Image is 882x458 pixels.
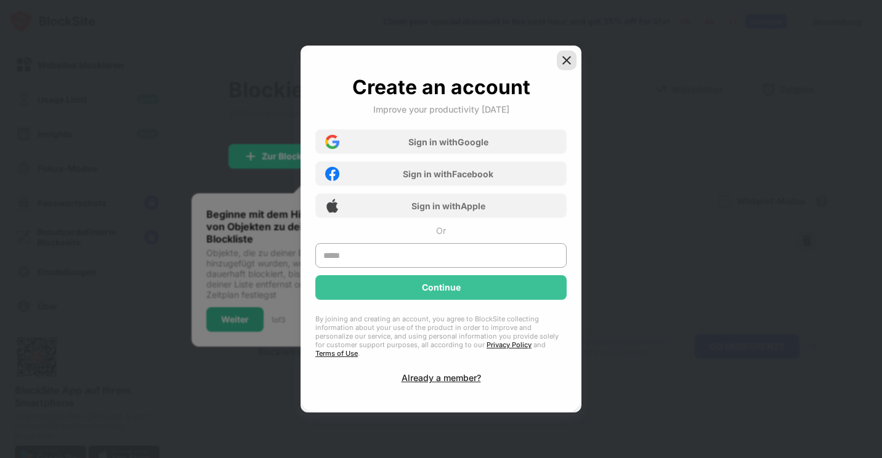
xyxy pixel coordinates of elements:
[436,225,446,236] div: Or
[373,104,509,114] div: Improve your productivity [DATE]
[325,135,339,149] img: google-icon.png
[352,75,530,99] div: Create an account
[402,372,481,383] div: Already a member?
[422,283,461,292] div: Continue
[325,167,339,181] img: facebook-icon.png
[403,169,493,179] div: Sign in with Facebook
[315,349,358,358] a: Terms of Use
[487,340,532,349] a: Privacy Policy
[325,199,339,213] img: apple-icon.png
[315,315,567,358] div: By joining and creating an account, you agree to BlockSite collecting information about your use ...
[411,201,485,211] div: Sign in with Apple
[408,137,488,147] div: Sign in with Google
